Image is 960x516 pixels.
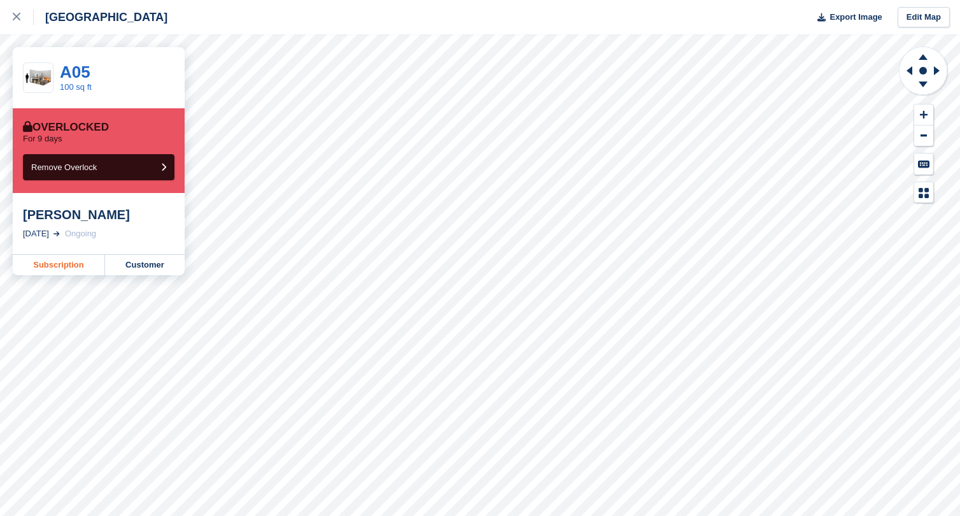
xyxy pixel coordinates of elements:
[23,227,49,240] div: [DATE]
[914,104,933,125] button: Zoom In
[34,10,167,25] div: [GEOGRAPHIC_DATA]
[810,7,882,28] button: Export Image
[23,134,62,144] p: For 9 days
[23,207,174,222] div: [PERSON_NAME]
[65,227,96,240] div: Ongoing
[53,231,60,236] img: arrow-right-light-icn-cde0832a797a2874e46488d9cf13f60e5c3a73dbe684e267c42b8395dfbc2abf.svg
[60,82,92,92] a: 100 sq ft
[23,154,174,180] button: Remove Overlock
[13,255,105,275] a: Subscription
[60,62,90,82] a: A05
[914,125,933,147] button: Zoom Out
[914,182,933,203] button: Map Legend
[898,7,950,28] a: Edit Map
[31,162,97,172] span: Remove Overlock
[23,121,109,134] div: Overlocked
[105,255,185,275] a: Customer
[829,11,882,24] span: Export Image
[24,67,53,89] img: 100-sqft-unit.jpg
[914,154,933,175] button: Keyboard Shortcuts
